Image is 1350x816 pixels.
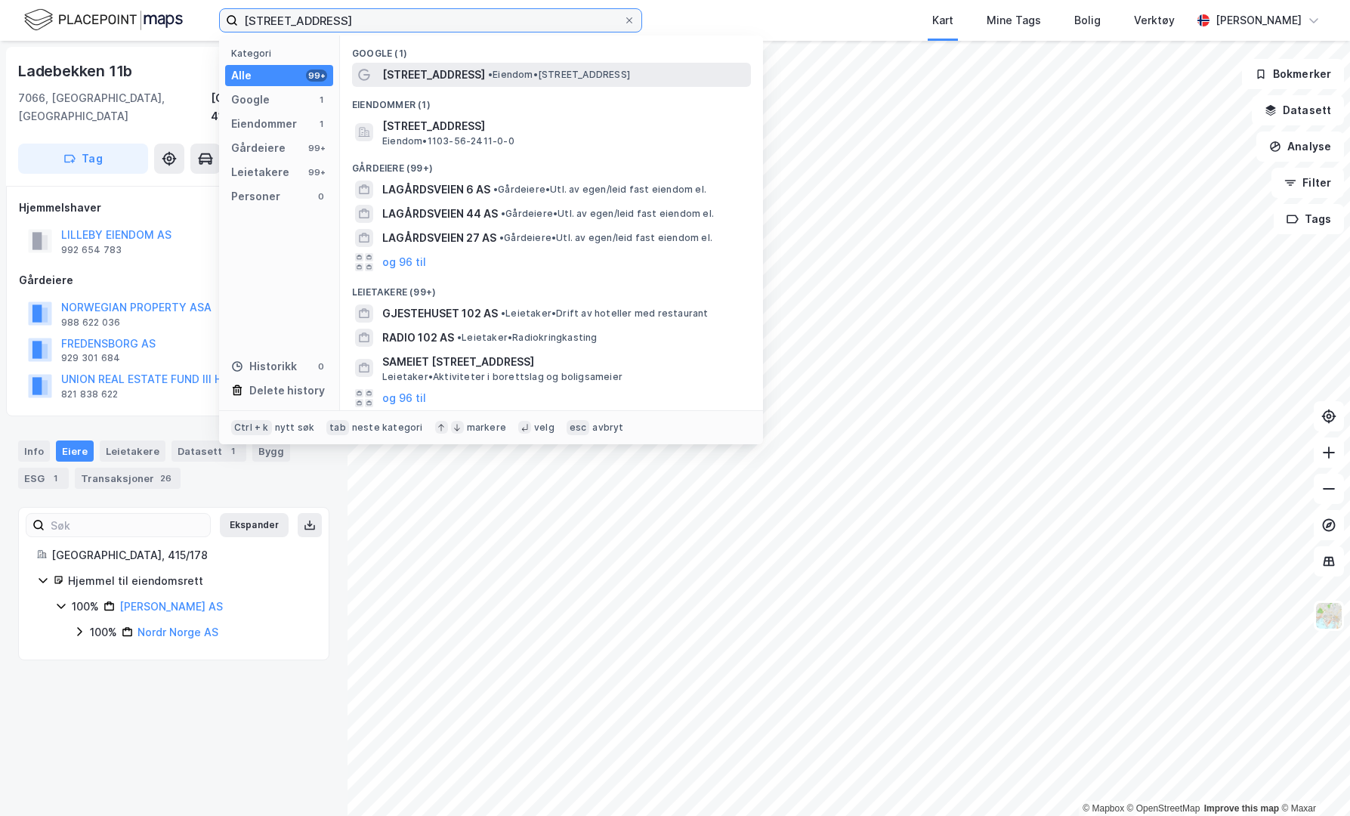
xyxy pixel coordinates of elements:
div: 1 [48,471,63,486]
div: Leietakere [231,163,289,181]
div: Eiendommer [231,115,297,133]
span: [STREET_ADDRESS] [382,66,485,84]
div: 100% [72,598,99,616]
div: Info [18,440,50,462]
div: Historikk [231,357,297,376]
span: LAGÅRDSVEIEN 44 AS [382,205,498,223]
div: Transaksjoner [75,468,181,489]
a: Mapbox [1083,803,1124,814]
div: Eiere [56,440,94,462]
button: og 96 til [382,253,426,271]
div: ESG [18,468,69,489]
button: Tags [1274,204,1344,234]
div: Hjemmelshaver [19,199,329,217]
div: esc [567,420,590,435]
div: tab [326,420,349,435]
span: SAMEIET [STREET_ADDRESS] [382,353,745,371]
div: 929 301 684 [61,352,120,364]
div: [GEOGRAPHIC_DATA], 415/178 [51,546,310,564]
span: • [457,332,462,343]
div: Ladebekken 11b [18,59,135,83]
button: Tag [18,144,148,174]
div: 992 654 783 [61,244,122,256]
div: 99+ [306,142,327,154]
div: Verktøy [1134,11,1175,29]
div: 821 838 622 [61,388,118,400]
div: 1 [225,444,240,459]
div: Kategori [231,48,333,59]
div: Datasett [171,440,246,462]
div: velg [534,422,555,434]
div: Gårdeiere (99+) [340,150,763,178]
button: Filter [1271,168,1344,198]
iframe: Chat Widget [1274,743,1350,816]
span: • [499,232,504,243]
input: Søk på adresse, matrikkel, gårdeiere, leietakere eller personer [238,9,623,32]
span: Eiendom • 1103-56-2411-0-0 [382,135,514,147]
span: RADIO 102 AS [382,329,454,347]
input: Søk [45,514,210,536]
button: og 96 til [382,389,426,407]
img: Z [1314,601,1343,630]
span: GJESTEHUSET 102 AS [382,304,498,323]
div: Ctrl + k [231,420,272,435]
div: Eiendommer (1) [340,87,763,114]
button: Analyse [1256,131,1344,162]
span: Leietaker • Aktiviteter i borettslag og boligsameier [382,371,622,383]
span: Leietaker • Drift av hoteller med restaurant [501,308,709,320]
div: [PERSON_NAME] [1216,11,1302,29]
div: Bygg [252,440,290,462]
div: avbryt [592,422,623,434]
div: Mine Tags [987,11,1041,29]
div: nytt søk [275,422,315,434]
div: 26 [157,471,175,486]
button: Ekspander [220,513,289,537]
span: Gårdeiere • Utl. av egen/leid fast eiendom el. [501,208,714,220]
div: Google [231,91,270,109]
div: 99+ [306,166,327,178]
a: [PERSON_NAME] AS [119,600,223,613]
a: Nordr Norge AS [137,626,218,638]
div: 1 [315,94,327,106]
span: Gårdeiere • Utl. av egen/leid fast eiendom el. [499,232,712,244]
span: • [501,308,505,319]
div: 99+ [306,70,327,82]
div: [GEOGRAPHIC_DATA], 415/178 [211,89,329,125]
div: Bolig [1074,11,1101,29]
button: Bokmerker [1242,59,1344,89]
div: 988 622 036 [61,317,120,329]
div: Google (1) [340,36,763,63]
div: 1 [315,118,327,130]
div: Leietakere [100,440,165,462]
span: Leietaker • Radiokringkasting [457,332,598,344]
div: 0 [315,190,327,202]
div: Personer [231,187,280,206]
button: Datasett [1252,95,1344,125]
div: 0 [315,360,327,372]
div: 100% [90,623,117,641]
span: Eiendom • [STREET_ADDRESS] [488,69,630,81]
span: • [488,69,493,80]
span: LAGÅRDSVEIEN 6 AS [382,181,490,199]
span: [STREET_ADDRESS] [382,117,745,135]
div: Alle [231,66,252,85]
div: Hjemmel til eiendomsrett [68,572,310,590]
div: Gårdeiere [19,271,329,289]
div: 7066, [GEOGRAPHIC_DATA], [GEOGRAPHIC_DATA] [18,89,211,125]
span: • [493,184,498,195]
div: Kart [932,11,953,29]
div: neste kategori [352,422,423,434]
span: LAGÅRDSVEIEN 27 AS [382,229,496,247]
span: Gårdeiere • Utl. av egen/leid fast eiendom el. [493,184,706,196]
span: • [501,208,505,219]
img: logo.f888ab2527a4732fd821a326f86c7f29.svg [24,7,183,33]
a: OpenStreetMap [1127,803,1200,814]
a: Improve this map [1204,803,1279,814]
div: markere [467,422,506,434]
div: Gårdeiere [231,139,286,157]
div: Delete history [249,382,325,400]
div: Leietakere (99+) [340,274,763,301]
